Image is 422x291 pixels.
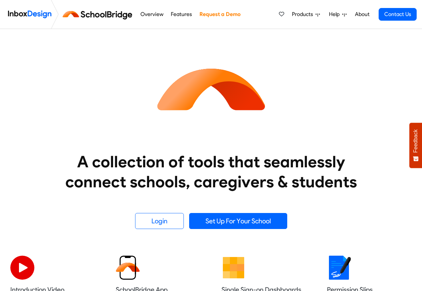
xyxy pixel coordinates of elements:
a: Request a Demo [197,8,242,21]
a: Overview [138,8,165,21]
a: About [353,8,371,21]
a: Set Up For Your School [189,213,287,229]
span: Products [292,10,316,18]
img: 2022_07_11_icon_video_playback.svg [10,256,34,280]
img: schoolbridge logo [61,6,136,22]
img: icon_schoolbridge.svg [151,29,271,149]
a: Help [326,8,349,21]
a: Features [169,8,194,21]
a: Products [289,8,323,21]
img: 2022_01_13_icon_grid.svg [222,256,246,280]
span: Help [329,10,342,18]
img: 2022_01_18_icon_signature.svg [327,256,351,280]
button: Feedback - Show survey [409,123,422,168]
span: Feedback [413,129,419,153]
img: 2022_01_13_icon_sb_app.svg [116,256,140,280]
a: Contact Us [379,8,417,21]
heading: A collection of tools that seamlessly connect schools, caregivers & students [53,152,370,192]
a: Login [135,213,184,229]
